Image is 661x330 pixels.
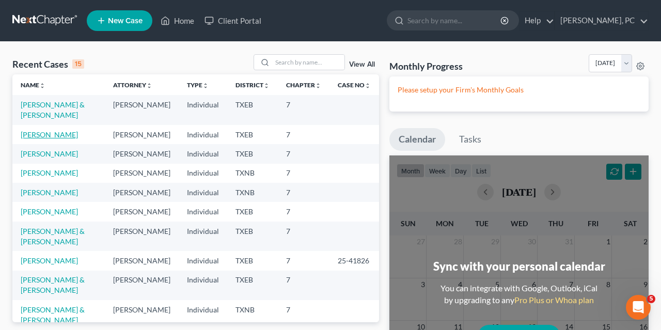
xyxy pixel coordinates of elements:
td: TXEB [227,251,278,270]
a: Client Portal [199,11,266,30]
td: TXEB [227,125,278,144]
td: TXEB [227,95,278,124]
td: 7 [278,271,329,300]
td: Individual [179,95,227,124]
td: Individual [179,271,227,300]
td: [PERSON_NAME] [105,164,179,183]
td: [PERSON_NAME] [105,222,179,251]
td: Individual [179,144,227,163]
a: Tasks [450,128,491,151]
td: 7 [278,222,329,251]
td: Individual [179,300,227,329]
a: [PERSON_NAME] [21,256,78,265]
a: Case Nounfold_more [338,81,371,89]
a: Attorneyunfold_more [113,81,152,89]
td: TXEB [227,271,278,300]
i: unfold_more [146,83,152,89]
i: unfold_more [202,83,209,89]
td: Individual [179,251,227,270]
td: Individual [179,202,227,221]
a: Typeunfold_more [187,81,209,89]
td: TXNB [227,183,278,202]
a: [PERSON_NAME], PC [555,11,648,30]
td: [PERSON_NAME] [105,251,179,270]
span: 5 [647,295,655,303]
input: Search by name... [272,55,344,70]
td: Individual [179,183,227,202]
i: unfold_more [39,83,45,89]
td: 7 [278,251,329,270]
td: TXEB [227,222,278,251]
td: Individual [179,222,227,251]
a: Districtunfold_more [235,81,270,89]
i: unfold_more [263,83,270,89]
a: [PERSON_NAME] [21,149,78,158]
a: Help [520,11,554,30]
a: [PERSON_NAME] & [PERSON_NAME] [21,227,85,246]
div: 15 [72,59,84,69]
a: [PERSON_NAME] & [PERSON_NAME] [21,100,85,119]
iframe: Intercom live chat [626,295,651,320]
p: Please setup your Firm's Monthly Goals [398,85,640,95]
td: [PERSON_NAME] [105,144,179,163]
a: Chapterunfold_more [286,81,321,89]
div: You can integrate with Google, Outlook, iCal by upgrading to any [436,282,602,306]
a: [PERSON_NAME] & [PERSON_NAME] [21,275,85,294]
td: TXNB [227,300,278,329]
td: 25-41826 [329,251,379,270]
td: [PERSON_NAME] [105,183,179,202]
a: [PERSON_NAME] [21,188,78,197]
td: 7 [278,202,329,221]
td: [PERSON_NAME] [105,95,179,124]
i: unfold_more [315,83,321,89]
a: Calendar [389,128,445,151]
a: [PERSON_NAME] & [PERSON_NAME] [21,305,85,324]
td: 7 [278,144,329,163]
td: TXEB [227,202,278,221]
td: [PERSON_NAME] [105,202,179,221]
td: [PERSON_NAME] [105,271,179,300]
td: 7 [278,95,329,124]
span: New Case [108,17,143,25]
a: Nameunfold_more [21,81,45,89]
td: 7 [278,183,329,202]
a: [PERSON_NAME] [21,207,78,216]
div: Recent Cases [12,58,84,70]
td: Individual [179,125,227,144]
td: [PERSON_NAME] [105,125,179,144]
td: TXEB [227,144,278,163]
td: 7 [278,125,329,144]
td: 7 [278,164,329,183]
td: [PERSON_NAME] [105,300,179,329]
td: Individual [179,164,227,183]
i: unfold_more [365,83,371,89]
a: Home [155,11,199,30]
a: Pro Plus or Whoa plan [514,295,594,305]
h3: Monthly Progress [389,60,463,72]
a: [PERSON_NAME] [21,168,78,177]
div: Sync with your personal calendar [433,258,605,274]
input: Search by name... [407,11,502,30]
td: 7 [278,300,329,329]
a: [PERSON_NAME] [21,130,78,139]
a: View All [349,61,375,68]
td: TXNB [227,164,278,183]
